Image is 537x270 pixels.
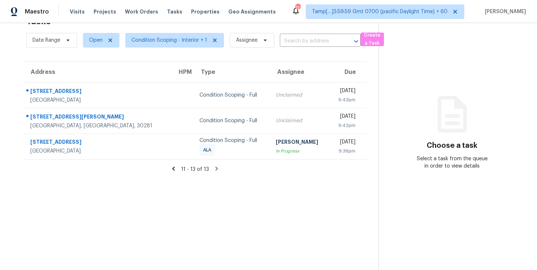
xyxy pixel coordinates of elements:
[70,8,85,15] span: Visits
[30,87,165,97] div: [STREET_ADDRESS]
[427,142,477,149] h3: Choose a task
[364,31,380,48] span: Create a Task
[482,8,526,15] span: [PERSON_NAME]
[199,137,264,144] div: Condition Scoping - Full
[312,8,447,15] span: Tamp[…]3:59:59 Gmt 0700 (pacific Daylight Time) + 60
[30,122,165,130] div: [GEOGRAPHIC_DATA], [GEOGRAPHIC_DATA], 30281
[167,9,182,14] span: Tasks
[335,122,355,129] div: 9:42pm
[361,33,384,46] button: Create a Task
[30,97,165,104] div: [GEOGRAPHIC_DATA]
[276,147,323,155] div: In Progress
[280,35,340,47] input: Search by address
[329,62,367,82] th: Due
[171,62,194,82] th: HPM
[30,138,165,147] div: [STREET_ADDRESS]
[415,155,488,170] div: Select a task from the queue in order to view details
[194,62,270,82] th: Type
[89,37,103,44] span: Open
[276,117,323,124] div: Unclaimed
[30,113,165,122] div: [STREET_ADDRESS][PERSON_NAME]
[270,62,329,82] th: Assignee
[236,37,258,44] span: Assignee
[295,4,300,12] div: 721
[199,91,264,99] div: Condition Scoping - Full
[276,91,323,99] div: Unclaimed
[181,167,209,172] span: 11 - 13 of 13
[191,8,220,15] span: Properties
[94,8,116,15] span: Projects
[125,8,158,15] span: Work Orders
[335,96,355,104] div: 9:43pm
[335,87,355,96] div: [DATE]
[351,36,361,46] button: Open
[335,113,355,122] div: [DATE]
[132,37,207,44] span: Condition Scoping - Interior + 1
[30,147,165,155] div: [GEOGRAPHIC_DATA]
[203,146,214,154] span: ALA
[276,138,323,147] div: [PERSON_NAME]
[33,37,60,44] span: Date Range
[199,117,264,124] div: Condition Scoping - Full
[26,18,51,25] h2: Tasks
[335,147,355,155] div: 9:36pm
[228,8,276,15] span: Geo Assignments
[335,138,355,147] div: [DATE]
[25,8,49,15] span: Maestro
[23,62,171,82] th: Address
